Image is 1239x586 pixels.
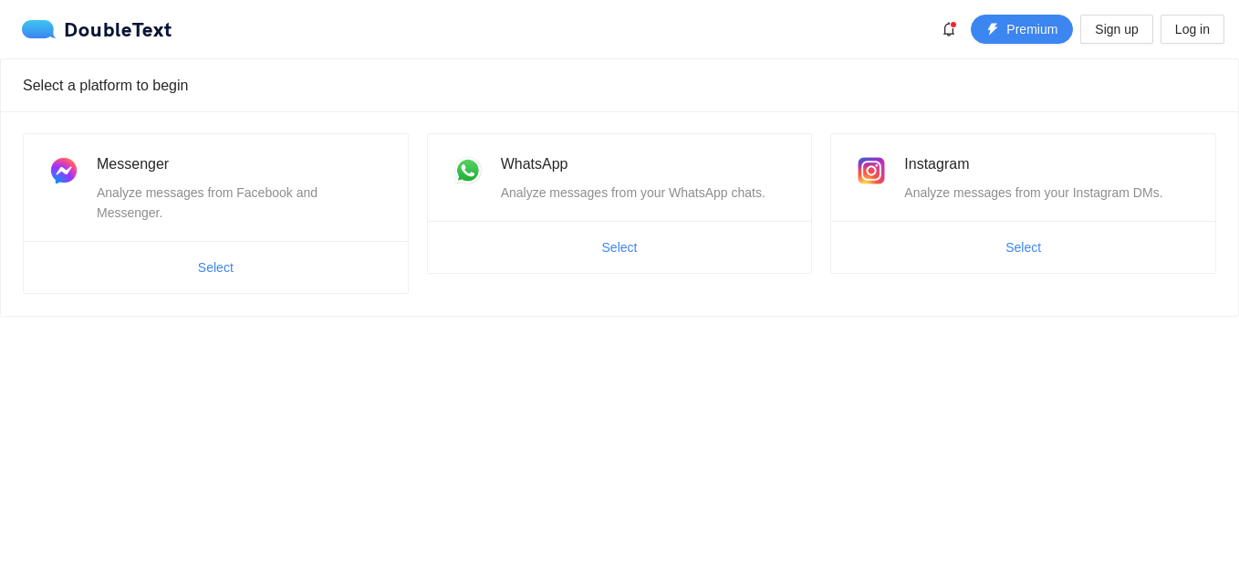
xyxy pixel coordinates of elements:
[1006,19,1057,39] span: Premium
[97,183,386,223] div: Analyze messages from Facebook and Messenger.
[23,59,1216,111] div: Select a platform to begin
[1080,15,1152,44] button: Sign up
[501,183,790,203] div: Analyze messages from your WhatsApp chats.
[501,156,568,172] span: WhatsApp
[97,152,386,175] div: Messenger
[22,20,172,38] div: DoubleText
[198,257,234,277] span: Select
[934,15,963,44] button: bell
[904,156,969,172] span: Instagram
[830,133,1216,274] a: InstagramAnalyze messages from your Instagram DMs.Select
[1175,19,1210,39] span: Log in
[46,152,82,189] img: messenger.png
[1095,19,1138,39] span: Sign up
[602,237,638,257] span: Select
[1161,15,1224,44] button: Log in
[22,20,64,38] img: logo
[991,233,1056,262] button: Select
[971,15,1073,44] button: thunderboltPremium
[183,253,248,282] button: Select
[1005,237,1041,257] span: Select
[22,20,172,38] a: logoDoubleText
[427,133,813,274] a: WhatsAppAnalyze messages from your WhatsApp chats.Select
[23,133,409,294] a: MessengerAnalyze messages from Facebook and Messenger.Select
[450,152,486,189] img: whatsapp.png
[986,23,999,37] span: thunderbolt
[904,183,1193,203] div: Analyze messages from your Instagram DMs.
[588,233,652,262] button: Select
[935,22,963,37] span: bell
[853,152,890,189] img: instagram.png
